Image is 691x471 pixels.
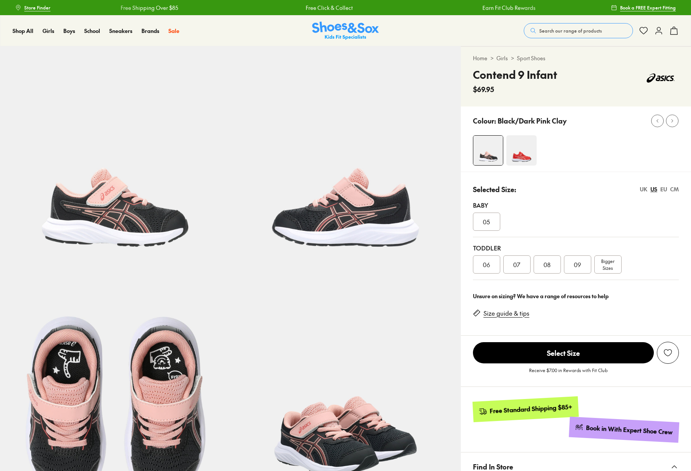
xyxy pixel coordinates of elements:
button: Select Size [473,342,654,364]
div: Book in With Expert Shoe Crew [586,424,673,437]
a: School [84,27,100,35]
p: Colour: [473,116,496,126]
a: Sport Shoes [517,54,545,62]
span: Search our range of products [539,27,602,34]
a: Book a FREE Expert Fitting [611,1,676,14]
img: 5-551407_1 [230,46,460,276]
img: 4-522444_1 [506,135,537,166]
span: Bigger Sizes [601,258,614,271]
span: 08 [543,260,551,269]
div: US [650,185,657,193]
div: CM [670,185,679,193]
div: Free Standard Shipping $85+ [489,403,572,415]
a: Store Finder [15,1,50,14]
span: Book a FREE Expert Fitting [620,4,676,11]
p: Selected Size: [473,184,516,194]
span: $69.95 [473,84,494,94]
a: Sale [168,27,179,35]
a: Free Shipping Over $85 [112,4,169,12]
span: 09 [574,260,581,269]
div: Unsure on sizing? We have a range of resources to help [473,292,679,300]
button: Add to Wishlist [657,342,679,364]
a: Girls [42,27,54,35]
a: Free Click & Collect [297,4,344,12]
img: Vendor logo [642,67,679,89]
a: Home [473,54,487,62]
div: Baby [473,200,679,210]
a: Book in With Expert Shoe Crew [569,417,679,443]
a: Sneakers [109,27,132,35]
a: Boys [63,27,75,35]
h4: Contend 9 Infant [473,67,557,83]
a: Earn Fit Club Rewards [473,4,526,12]
span: Store Finder [24,4,50,11]
a: Brands [141,27,159,35]
img: SNS_Logo_Responsive.svg [312,22,379,40]
a: Girls [496,54,508,62]
img: 4-551406_1 [473,136,503,165]
p: Receive $7.00 in Rewards with Fit Club [529,367,608,380]
a: Free Standard Shipping $85+ [472,396,578,422]
a: Shoes & Sox [312,22,379,40]
div: EU [660,185,667,193]
span: 06 [483,260,490,269]
a: Shop All [13,27,33,35]
div: > > [473,54,679,62]
button: Search our range of products [524,23,633,38]
div: UK [640,185,647,193]
a: Size guide & tips [484,309,529,318]
div: Toddler [473,243,679,252]
span: 07 [513,260,520,269]
span: 05 [483,217,490,226]
p: Black/Dark Pink Clay [498,116,567,126]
